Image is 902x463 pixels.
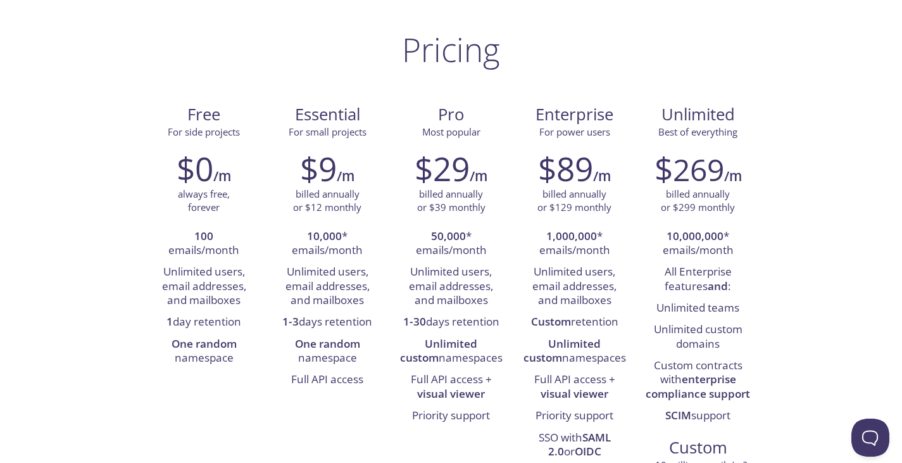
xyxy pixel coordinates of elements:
[522,226,627,262] li: * emails/month
[539,125,610,138] span: For power users
[531,314,571,329] strong: Custom
[646,405,750,427] li: support
[399,104,503,125] span: Pro
[661,187,735,215] p: billed annually or $299 monthly
[417,187,485,215] p: billed annually or $39 monthly
[661,103,735,125] span: Unlimited
[400,336,478,365] strong: Unlimited custom
[470,165,487,187] h6: /m
[522,405,627,427] li: Priority support
[276,104,379,125] span: Essential
[422,125,480,138] span: Most popular
[293,187,361,215] p: billed annually or $12 monthly
[431,229,466,243] strong: 50,000
[399,405,503,427] li: Priority support
[337,165,354,187] h6: /m
[522,334,627,370] li: namespaces
[282,314,299,329] strong: 1-3
[275,334,380,370] li: namespace
[168,125,240,138] span: For side projects
[724,165,742,187] h6: /m
[522,312,627,333] li: retention
[307,229,342,243] strong: 10,000
[667,229,723,243] strong: 10,000,000
[177,149,213,187] h2: $0
[172,336,237,351] strong: One random
[213,165,231,187] h6: /m
[548,430,611,459] strong: SAML 2.0
[537,187,611,215] p: billed annually or $129 monthly
[646,262,750,298] li: All Enterprise features :
[275,369,380,391] li: Full API access
[417,386,485,401] strong: visual viewer
[399,312,503,333] li: days retention
[152,334,256,370] li: namespace
[522,369,627,405] li: Full API access +
[646,319,750,355] li: Unlimited custom domains
[523,336,601,365] strong: Unlimited custom
[399,369,503,405] li: Full API access +
[646,226,750,262] li: * emails/month
[673,149,724,190] span: 269
[275,262,380,312] li: Unlimited users, email addresses, and mailboxes
[402,30,500,68] h1: Pricing
[178,187,230,215] p: always free, forever
[403,314,426,329] strong: 1-30
[541,386,608,401] strong: visual viewer
[546,229,597,243] strong: 1,000,000
[708,279,728,293] strong: and
[399,334,503,370] li: namespaces
[300,149,337,187] h2: $9
[152,312,256,333] li: day retention
[289,125,366,138] span: For small projects
[658,125,737,138] span: Best of everything
[152,262,256,312] li: Unlimited users, email addresses, and mailboxes
[275,312,380,333] li: days retention
[399,262,503,312] li: Unlimited users, email addresses, and mailboxes
[646,298,750,319] li: Unlimited teams
[295,336,360,351] strong: One random
[538,149,593,187] h2: $89
[522,262,627,312] li: Unlimited users, email addresses, and mailboxes
[166,314,173,329] strong: 1
[399,226,503,262] li: * emails/month
[194,229,213,243] strong: 100
[593,165,611,187] h6: /m
[275,226,380,262] li: * emails/month
[575,444,601,459] strong: OIDC
[665,408,691,422] strong: SCIM
[646,437,749,459] span: Custom
[415,149,470,187] h2: $29
[655,149,724,187] h2: $
[851,419,889,457] iframe: Help Scout Beacon - Open
[646,355,750,405] li: Custom contracts with
[646,372,750,400] strong: enterprise compliance support
[523,104,626,125] span: Enterprise
[153,104,256,125] span: Free
[152,226,256,262] li: emails/month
